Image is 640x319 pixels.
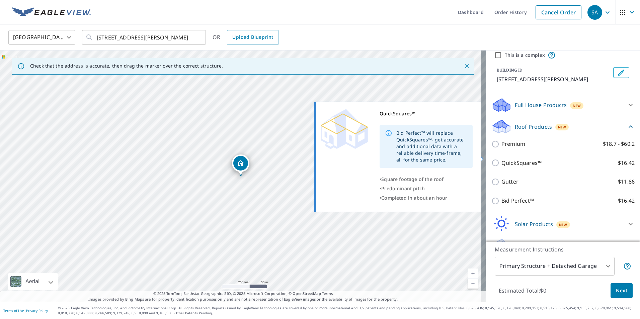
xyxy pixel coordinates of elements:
[381,176,444,182] span: Square footage of the roof
[497,75,611,83] p: [STREET_ADDRESS][PERSON_NAME]
[618,159,635,167] p: $16.42
[623,262,631,270] span: Your report will include the primary structure and a detached garage if one exists.
[618,178,635,186] p: $11.86
[573,103,581,108] span: New
[381,185,425,192] span: Predominant pitch
[603,140,635,148] p: $18.7 - $60.2
[97,28,192,47] input: Search by address or latitude-longitude
[515,101,567,109] p: Full House Products
[495,257,615,276] div: Primary Structure + Detached Garage
[495,245,631,253] p: Measurement Instructions
[536,5,581,19] a: Cancel Order
[30,63,223,69] p: Check that the address is accurate, then drag the marker over the correct structure.
[380,193,473,203] div: •
[501,159,542,167] p: QuickSquares™
[463,62,471,71] button: Close
[468,279,478,289] a: Current Level 17, Zoom Out
[505,52,545,59] label: This is a complex
[497,67,523,73] p: BUILDING ID
[558,124,566,130] span: New
[587,5,602,20] div: SA
[611,283,633,298] button: Next
[501,178,518,186] p: Gutter
[491,97,635,113] div: Full House ProductsNew
[380,109,473,118] div: QuickSquares™
[8,28,75,47] div: [GEOGRAPHIC_DATA]
[515,220,553,228] p: Solar Products
[321,109,368,149] img: Premium
[213,30,279,45] div: OR
[322,291,333,296] a: Terms
[491,238,635,254] div: Walls ProductsNew
[616,287,627,295] span: Next
[227,30,278,45] a: Upload Blueprint
[3,309,48,313] p: |
[232,154,249,175] div: Dropped pin, building 1, Residential property, 1503 Russell Rd Alexandria, VA 22301
[3,308,24,313] a: Terms of Use
[58,306,637,316] p: © 2025 Eagle View Technologies, Inc. and Pictometry International Corp. All Rights Reserved. Repo...
[491,216,635,232] div: Solar ProductsNew
[493,283,552,298] p: Estimated Total: $0
[501,197,534,205] p: Bid Perfect™
[8,273,58,290] div: Aerial
[153,291,333,297] span: © 2025 TomTom, Earthstar Geographics SIO, © 2025 Microsoft Corporation, ©
[380,184,473,193] div: •
[232,33,273,41] span: Upload Blueprint
[515,123,552,131] p: Roof Products
[12,7,91,17] img: EV Logo
[491,119,635,134] div: Roof ProductsNew
[381,195,447,201] span: Completed in about an hour
[468,269,478,279] a: Current Level 17, Zoom In
[613,67,629,78] button: Edit building 1
[501,140,525,148] p: Premium
[559,222,567,227] span: New
[23,273,42,290] div: Aerial
[26,308,48,313] a: Privacy Policy
[380,175,473,184] div: •
[396,127,467,166] div: Bid Perfect™ will replace QuickSquares™- get accurate and additional data with a reliable deliver...
[293,291,321,296] a: OpenStreetMap
[618,197,635,205] p: $16.42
